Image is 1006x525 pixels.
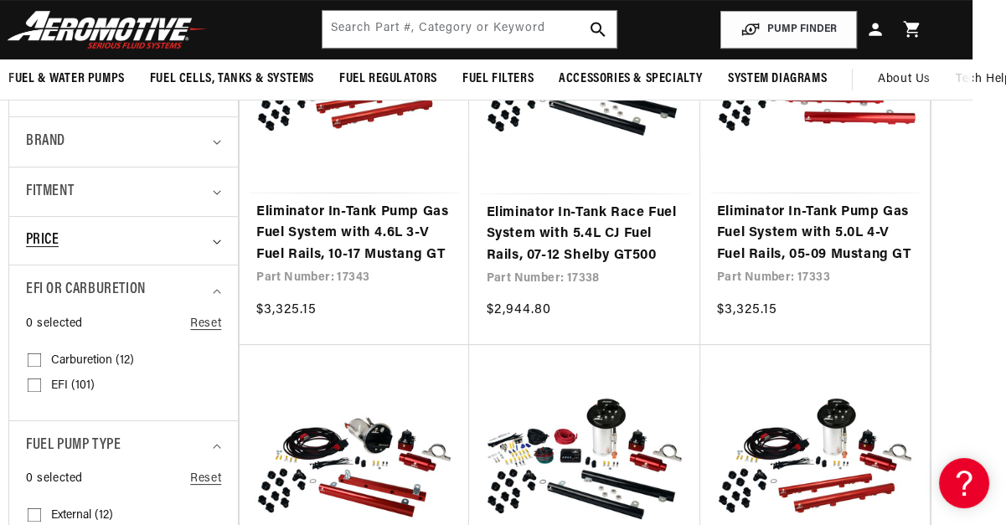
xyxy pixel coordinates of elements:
[26,229,59,252] span: Price
[26,265,221,315] summary: EFI or Carburetion (0 selected)
[546,59,715,99] summary: Accessories & Specialty
[51,508,113,523] span: External (12)
[486,203,683,267] a: Eliminator In-Tank Race Fuel System with 5.4L CJ Fuel Rails, 07-12 Shelby GT500
[580,11,616,48] button: search button
[26,130,65,154] span: Brand
[462,70,534,88] span: Fuel Filters
[26,470,83,488] span: 0 selected
[450,59,546,99] summary: Fuel Filters
[559,70,703,88] span: Accessories & Specialty
[256,202,452,266] a: Eliminator In-Tank Pump Gas Fuel System with 4.6L 3-V Fuel Rails, 10-17 Mustang GT
[865,59,943,100] a: About Us
[26,167,221,217] summary: Fitment (0 selected)
[322,11,617,48] input: Search by Part Number, Category or Keyword
[137,59,327,99] summary: Fuel Cells, Tanks & Systems
[26,180,74,204] span: Fitment
[26,278,146,302] span: EFI or Carburetion
[327,59,450,99] summary: Fuel Regulators
[51,378,95,394] span: EFI (101)
[51,353,134,368] span: Carburetion (12)
[150,70,314,88] span: Fuel Cells, Tanks & Systems
[26,421,221,471] summary: Fuel Pump Type (0 selected)
[715,59,839,99] summary: System Diagrams
[339,70,437,88] span: Fuel Regulators
[3,10,212,49] img: Aeromotive
[26,434,121,458] span: Fuel Pump Type
[728,70,827,88] span: System Diagrams
[8,70,125,88] span: Fuel & Water Pumps
[26,117,221,167] summary: Brand (0 selected)
[190,315,221,333] a: Reset
[878,73,931,85] span: About Us
[26,217,221,265] summary: Price
[720,11,857,49] button: PUMP FINDER
[26,315,83,333] span: 0 selected
[190,470,221,488] a: Reset
[717,202,913,266] a: Eliminator In-Tank Pump Gas Fuel System with 5.0L 4-V Fuel Rails, 05-09 Mustang GT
